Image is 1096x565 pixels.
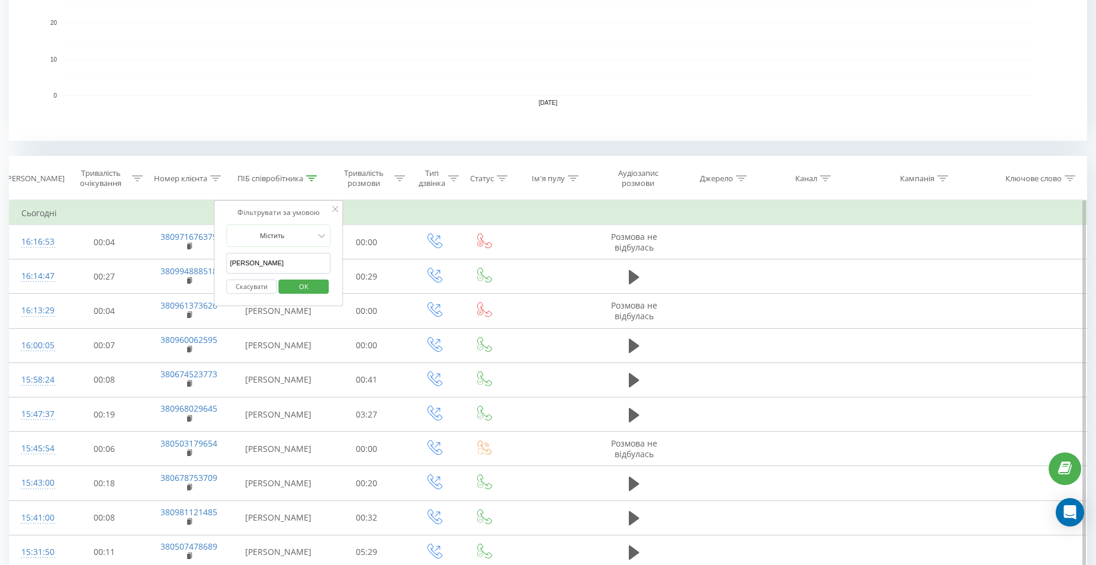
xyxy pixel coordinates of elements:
[325,500,408,535] td: 00:32
[336,168,391,188] div: Тривалість розмови
[21,541,50,564] div: 15:31:50
[21,265,50,288] div: 16:14:47
[50,20,57,26] text: 20
[62,432,145,466] td: 00:06
[160,403,217,414] a: 380968029645
[227,280,277,294] button: Скасувати
[160,265,217,277] a: 380994888518
[605,168,671,188] div: Аудіозапис розмови
[50,56,57,63] text: 10
[21,299,50,322] div: 16:13:29
[700,174,733,184] div: Джерело
[73,168,128,188] div: Тривалість очікування
[160,541,217,552] a: 380507478689
[325,362,408,397] td: 00:41
[232,466,325,500] td: [PERSON_NAME]
[278,280,329,294] button: OK
[62,500,145,535] td: 00:08
[232,500,325,535] td: [PERSON_NAME]
[470,174,494,184] div: Статус
[21,471,50,495] div: 15:43:00
[1005,174,1062,184] div: Ключове слово
[160,506,217,518] a: 380981121485
[160,368,217,380] a: 380674523773
[62,466,145,500] td: 00:18
[237,174,303,184] div: ПІБ співробітника
[232,294,325,328] td: [PERSON_NAME]
[160,472,217,483] a: 380678753709
[21,403,50,426] div: 15:47:37
[21,368,50,391] div: 15:58:24
[611,300,657,322] span: Розмова не відбулась
[232,397,325,432] td: [PERSON_NAME]
[532,174,565,184] div: Ім'я пулу
[227,253,331,274] input: Введіть значення
[900,174,934,184] div: Кампанія
[160,334,217,345] a: 380960062595
[62,259,145,294] td: 00:27
[287,277,320,296] span: OK
[325,259,408,294] td: 00:29
[232,432,325,466] td: [PERSON_NAME]
[160,231,217,242] a: 380971676375
[325,397,408,432] td: 03:27
[325,432,408,466] td: 00:00
[232,362,325,397] td: [PERSON_NAME]
[9,201,1087,225] td: Сьогодні
[62,397,145,432] td: 00:19
[419,168,445,188] div: Тип дзвінка
[325,328,408,362] td: 00:00
[62,225,145,259] td: 00:04
[611,231,657,253] span: Розмова не відбулась
[62,328,145,362] td: 00:07
[325,466,408,500] td: 00:20
[232,328,325,362] td: [PERSON_NAME]
[53,92,57,99] text: 0
[539,99,558,106] text: [DATE]
[21,506,50,529] div: 15:41:00
[160,300,217,311] a: 380961373626
[795,174,817,184] div: Канал
[325,225,408,259] td: 00:00
[62,294,145,328] td: 00:04
[325,294,408,328] td: 00:00
[1056,498,1084,527] div: Open Intercom Messenger
[21,334,50,357] div: 16:00:05
[21,437,50,460] div: 15:45:54
[154,174,207,184] div: Номер клієнта
[21,230,50,253] div: 16:16:53
[62,362,145,397] td: 00:08
[5,174,65,184] div: [PERSON_NAME]
[227,207,331,219] div: Фільтрувати за умовою
[611,438,657,460] span: Розмова не відбулась
[160,438,217,449] a: 380503179654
